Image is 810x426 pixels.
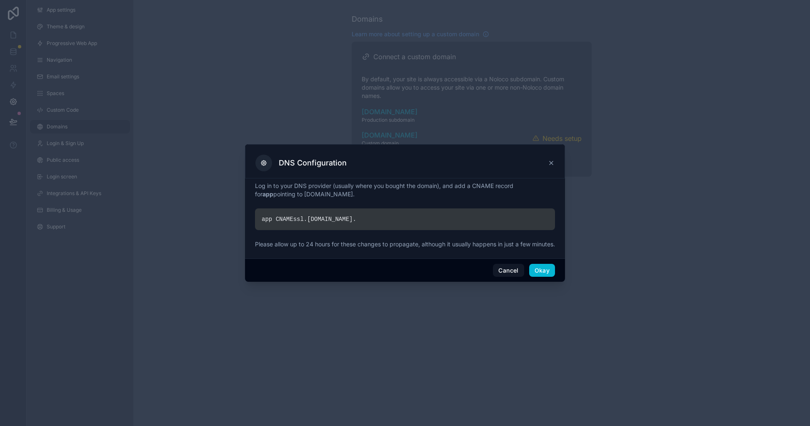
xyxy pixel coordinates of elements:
[262,190,273,198] strong: app
[529,264,555,277] button: Okay
[255,240,555,248] p: Please allow up to 24 hours for these changes to propagate, although it usually happens in just a...
[493,264,524,277] button: Cancel
[255,208,555,230] div: app CNAME ssl. [DOMAIN_NAME] .
[255,182,555,198] p: Log in to your DNS provider (usually where you bought the domain), and add a CNAME record for poi...
[279,158,347,168] h3: DNS Configuration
